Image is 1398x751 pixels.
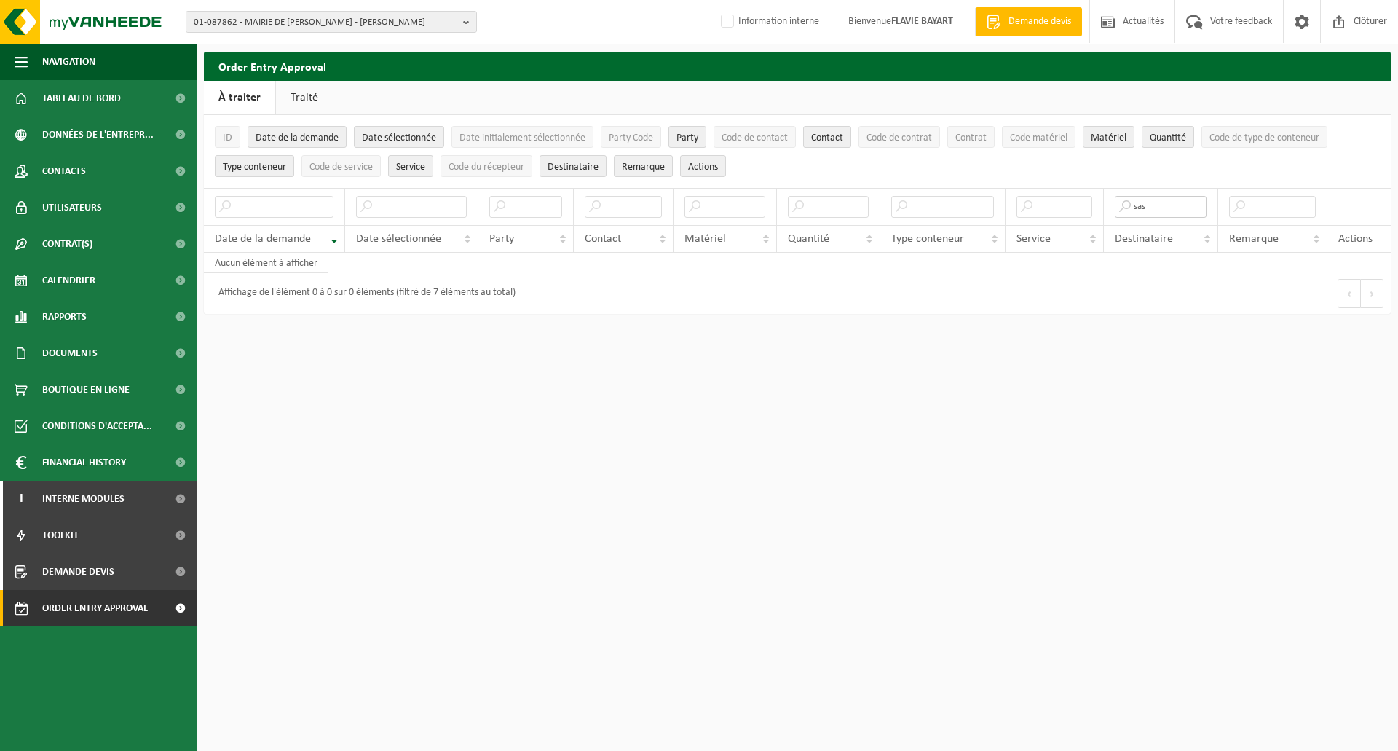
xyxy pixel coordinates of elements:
[609,133,653,143] span: Party Code
[42,262,95,299] span: Calendrier
[975,7,1082,36] a: Demande devis
[614,155,673,177] button: RemarqueRemarque: Activate to sort
[489,233,514,245] span: Party
[356,233,441,245] span: Date sélectionnée
[42,44,95,80] span: Navigation
[811,133,843,143] span: Contact
[1201,126,1327,148] button: Code de type de conteneurCode de type de conteneur: Activate to sort
[441,155,532,177] button: Code du récepteurCode du récepteur: Activate to sort
[204,81,275,114] a: À traiter
[1361,279,1383,308] button: Next
[1005,15,1075,29] span: Demande devis
[223,162,286,173] span: Type conteneur
[42,117,154,153] span: Données de l'entrepr...
[1016,233,1051,245] span: Service
[722,133,788,143] span: Code de contact
[891,233,964,245] span: Type conteneur
[714,126,796,148] button: Code de contactCode de contact: Activate to sort
[1115,233,1173,245] span: Destinataire
[42,554,114,590] span: Demande devis
[362,133,436,143] span: Date sélectionnée
[42,80,121,117] span: Tableau de bord
[1010,133,1067,143] span: Code matériel
[688,162,718,173] span: Actions
[1209,133,1319,143] span: Code de type de conteneur
[676,133,698,143] span: Party
[215,233,311,245] span: Date de la demande
[1229,233,1279,245] span: Remarque
[1002,126,1075,148] button: Code matérielCode matériel: Activate to sort
[622,162,665,173] span: Remarque
[955,133,987,143] span: Contrat
[354,126,444,148] button: Date sélectionnéeDate sélectionnée: Activate to sort
[1142,126,1194,148] button: QuantitéQuantité: Activate to sort
[459,133,585,143] span: Date initialement sélectionnée
[1338,233,1373,245] span: Actions
[548,162,599,173] span: Destinataire
[858,126,940,148] button: Code de contratCode de contrat: Activate to sort
[204,253,328,273] td: Aucun élément à afficher
[947,126,995,148] button: ContratContrat: Activate to sort
[42,299,87,335] span: Rapports
[215,155,294,177] button: Type conteneurType conteneur: Activate to sort
[276,81,333,114] a: Traité
[601,126,661,148] button: Party CodeParty Code: Activate to sort
[1083,126,1134,148] button: MatérielMatériel: Activate to sort
[540,155,607,177] button: DestinataireDestinataire : Activate to sort
[42,481,125,517] span: Interne modules
[42,371,130,408] span: Boutique en ligne
[42,517,79,554] span: Toolkit
[15,481,28,517] span: I
[256,133,339,143] span: Date de la demande
[42,408,152,444] span: Conditions d'accepta...
[186,11,477,33] button: 01-087862 - MAIRIE DE [PERSON_NAME] - [PERSON_NAME]
[42,189,102,226] span: Utilisateurs
[788,233,829,245] span: Quantité
[204,52,1391,80] h2: Order Entry Approval
[42,335,98,371] span: Documents
[891,16,953,27] strong: FLAVIE BAYART
[680,155,726,177] button: Actions
[301,155,381,177] button: Code de serviceCode de service: Activate to sort
[309,162,373,173] span: Code de service
[1338,279,1361,308] button: Previous
[248,126,347,148] button: Date de la demandeDate de la demande: Activate to remove sorting
[42,226,92,262] span: Contrat(s)
[194,12,457,34] span: 01-087862 - MAIRIE DE [PERSON_NAME] - [PERSON_NAME]
[1091,133,1126,143] span: Matériel
[718,11,819,33] label: Information interne
[803,126,851,148] button: ContactContact: Activate to sort
[215,126,240,148] button: IDID: Activate to sort
[451,126,593,148] button: Date initialement sélectionnéeDate initialement sélectionnée: Activate to sort
[223,133,232,143] span: ID
[42,590,148,626] span: Order entry approval
[585,233,621,245] span: Contact
[211,280,516,307] div: Affichage de l'élément 0 à 0 sur 0 éléments (filtré de 7 éléments au total)
[866,133,932,143] span: Code de contrat
[388,155,433,177] button: ServiceService: Activate to sort
[684,233,726,245] span: Matériel
[1150,133,1186,143] span: Quantité
[42,153,86,189] span: Contacts
[42,444,126,481] span: Financial History
[668,126,706,148] button: PartyParty: Activate to sort
[396,162,425,173] span: Service
[449,162,524,173] span: Code du récepteur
